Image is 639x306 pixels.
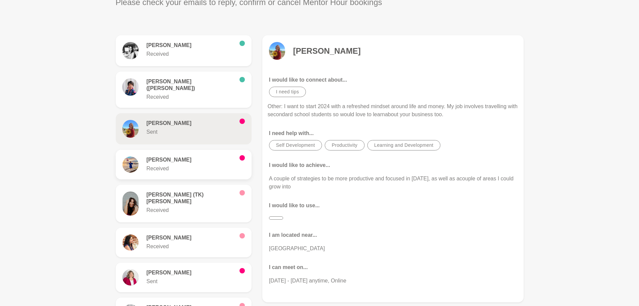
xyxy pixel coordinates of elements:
[147,78,234,92] h6: [PERSON_NAME] ([PERSON_NAME])
[269,76,517,84] p: I would like to connect about...
[147,269,234,276] h6: [PERSON_NAME]
[269,175,517,191] p: A couple of strategies to be more productive and focused in [DATE], as well as acouple of areas I...
[269,277,517,285] p: [DATE] - [DATE] anytime, Online
[269,245,517,253] p: [GEOGRAPHIC_DATA]
[147,50,234,58] p: Received
[269,231,517,239] p: I am located near...
[147,243,234,251] p: Received
[147,165,234,173] p: Received
[268,102,518,119] p: Other: I want to start 2024 with a refreshed mindset around life and money. My job involves trave...
[269,161,517,169] p: I would like to achieve...
[269,202,517,210] p: I would like to use...
[147,234,234,241] h6: [PERSON_NAME]
[147,277,234,286] p: Sent
[147,128,234,136] p: Sent
[293,46,361,56] h4: [PERSON_NAME]
[147,42,234,49] h6: [PERSON_NAME]
[147,191,234,205] h6: [PERSON_NAME] (TK) [PERSON_NAME]
[269,129,517,137] p: I need help with...
[269,263,517,271] p: I can meet on...
[147,157,234,163] h6: [PERSON_NAME]
[147,206,234,214] p: Received
[147,120,234,127] h6: [PERSON_NAME]
[147,93,234,101] p: Received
